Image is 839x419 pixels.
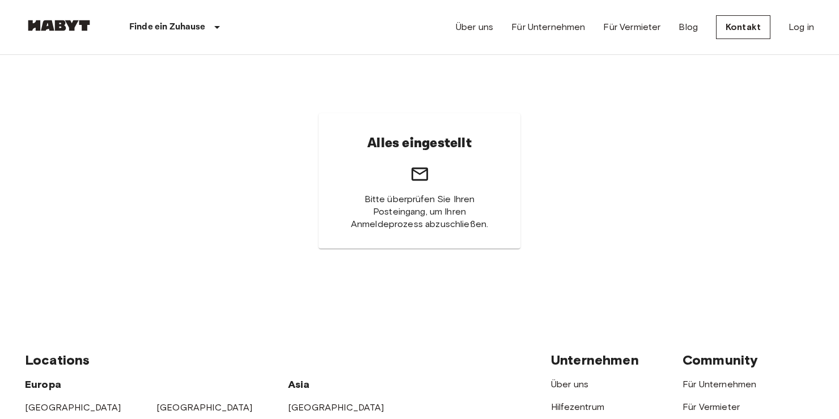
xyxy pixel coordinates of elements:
a: Hilfezentrum [551,401,604,412]
h6: Alles eingestellt [367,131,472,155]
a: [GEOGRAPHIC_DATA] [156,402,253,413]
a: [GEOGRAPHIC_DATA] [25,402,121,413]
span: Asia [288,378,310,391]
a: Über uns [551,379,588,390]
a: Für Vermieter [603,20,660,34]
a: Über uns [456,20,493,34]
span: Locations [25,352,90,368]
a: [GEOGRAPHIC_DATA] [288,402,384,413]
p: Finde ein Zuhause [129,20,206,34]
span: Community [683,352,758,368]
img: Habyt [25,20,93,31]
a: Für Vermieter [683,401,740,412]
a: Kontakt [716,15,770,39]
span: Unternehmen [551,352,639,368]
a: Für Unternehmen [511,20,585,34]
a: Für Unternehmen [683,379,756,390]
span: Europa [25,378,61,391]
span: Bitte überprüfen Sie Ihren Posteingang, um Ihren Anmeldeprozess abzuschließen. [346,193,493,230]
a: Blog [679,20,698,34]
a: Log in [789,20,814,34]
